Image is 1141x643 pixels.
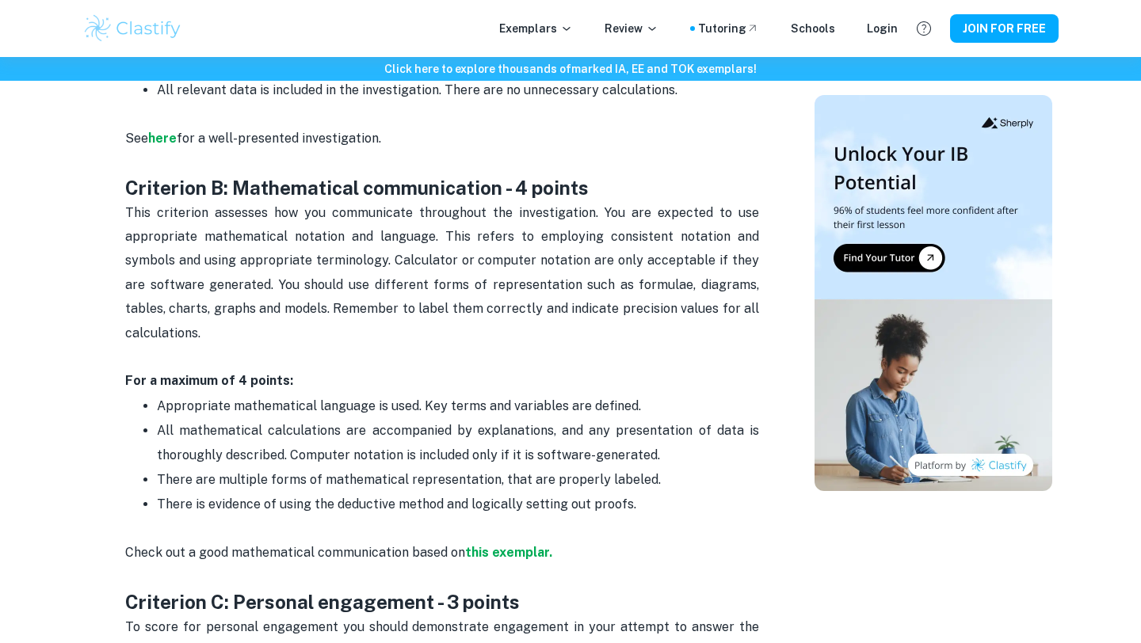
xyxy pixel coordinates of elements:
[157,472,661,487] span: There are multiple forms of mathematical representation, that are properly labeled.
[157,398,641,413] span: Appropriate mathematical language is used. Key terms and variables are defined.
[698,20,759,37] a: Tutoring
[125,373,293,388] strong: For a maximum of 4 points:
[157,423,762,462] span: All mathematical calculations are accompanied by explanations, and any presentation of data is th...
[499,20,573,37] p: Exemplars
[125,591,520,613] strong: Criterion C: Personal engagement - 3 points
[3,60,1138,78] h6: Click here to explore thousands of marked IA, EE and TOK exemplars !
[177,131,381,146] span: for a well-presented investigation.
[867,20,898,37] a: Login
[910,15,937,42] button: Help and Feedback
[791,20,835,37] a: Schools
[148,131,177,146] a: here
[125,177,589,199] strong: Criterion B: Mathematical communication - 4 points
[125,205,762,341] span: This criterion assesses how you communicate throughout the investigation. You are expected to use...
[82,13,183,44] img: Clastify logo
[157,497,636,512] span: There is evidence of using the deductive method and logically setting out proofs.
[465,545,552,560] a: this exemplar.
[815,95,1052,491] img: Thumbnail
[125,131,148,146] span: See
[950,14,1059,43] button: JOIN FOR FREE
[125,545,465,560] span: Check out a good mathematical communication based on
[605,20,658,37] p: Review
[157,82,677,97] span: All relevant data is included in the investigation. There are no unnecessary calculations.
